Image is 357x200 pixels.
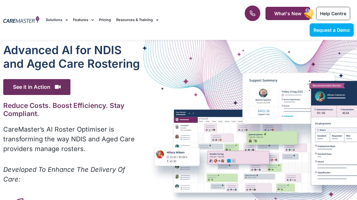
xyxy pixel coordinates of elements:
h2: Reduce Costs. Boost Efficiency. Stay Compliant. [3,101,143,118]
p: CareMaster’s AI Roster Optimiser is transforming the way NDIS and Aged Care providers manage rost... [3,124,143,154]
a: Resources & Training [116,9,158,31]
span: See it in Action [3,79,70,95]
span: What's New [274,11,302,16]
span: Help Centre [320,11,346,16]
span: Request a Demo [314,27,350,33]
h1: Advanced Al for NDIS and Aged Care Rostering [3,43,143,70]
a: Request a Demo [310,23,354,37]
nav: Menu [46,9,228,31]
a: Help Centre [316,7,350,20]
a: Pricing [99,9,111,31]
a: Solutions [46,9,68,31]
a: What's New [265,7,310,20]
em: Developed To Enhance The Delivery Of Care: [3,166,125,183]
a: Features [73,9,94,31]
img: CareMaster Logo [3,16,39,24]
